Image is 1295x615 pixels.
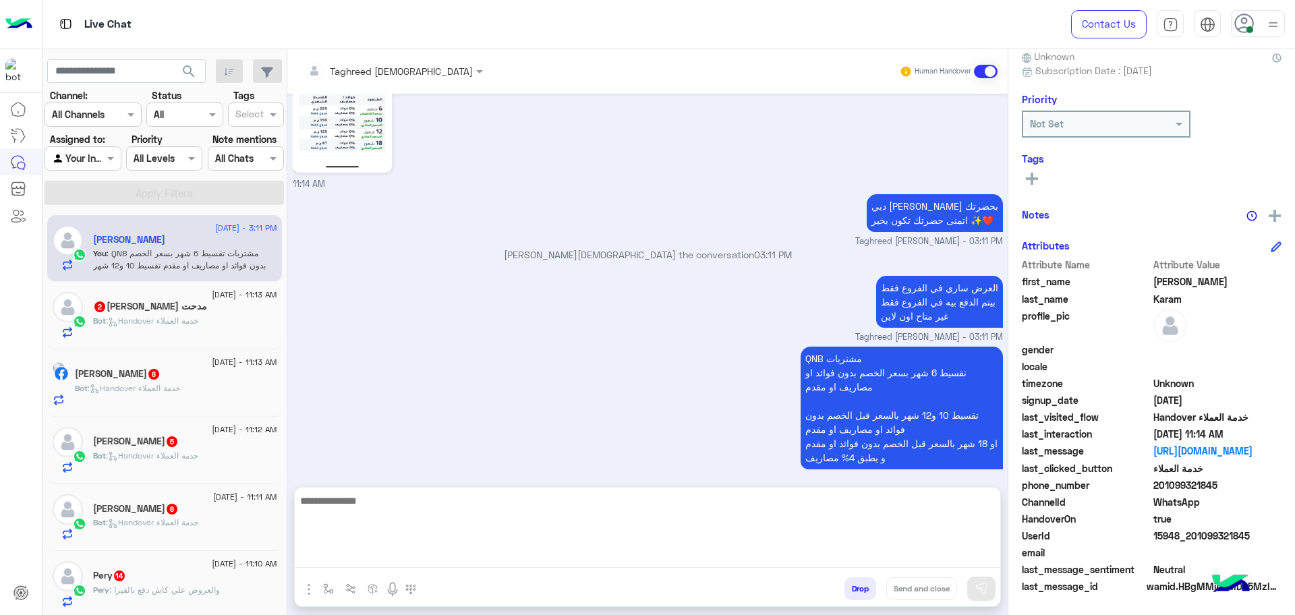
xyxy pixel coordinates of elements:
span: locale [1022,359,1151,374]
span: signup_date [1022,393,1151,407]
span: ChannelId [1022,495,1151,509]
p: 12/8/2025, 3:11 PM [801,347,1003,469]
span: true [1153,512,1282,526]
label: Note mentions [212,132,277,146]
span: You [93,248,107,258]
span: 8 [148,369,159,380]
img: send voice note [384,581,401,597]
button: search [173,59,206,88]
button: Apply Filters [45,181,284,205]
img: select flow [323,583,334,594]
label: Channel: [50,88,88,102]
h6: Tags [1022,152,1282,165]
span: last_name [1022,292,1151,306]
span: [DATE] - 11:11 AM [213,491,277,503]
p: 12/8/2025, 3:11 PM [876,276,1003,328]
span: 2 [1153,495,1282,509]
span: phone_number [1022,478,1151,492]
span: : Handover خدمة العملاء [106,450,198,461]
span: 2025-08-12T08:14:21.406Z [1153,427,1282,441]
span: profile_pic [1022,309,1151,340]
span: Bot [93,517,106,527]
span: Taghreed [PERSON_NAME] - 03:11 PM [855,473,1003,486]
button: Drop [844,577,876,600]
span: Taghreed [PERSON_NAME] - 03:11 PM [855,331,1003,344]
span: Attribute Value [1153,258,1282,272]
button: Trigger scenario [340,577,362,599]
img: Facebook [55,367,68,380]
h6: Notes [1022,208,1049,221]
span: Bot [75,383,88,393]
h6: Attributes [1022,239,1070,252]
p: 12/8/2025, 3:11 PM [867,194,1003,232]
div: Select [233,107,264,124]
button: select flow [318,577,340,599]
span: [DATE] - 11:13 AM [212,289,277,301]
img: tab [1163,17,1178,32]
span: 11:14 AM [293,179,325,189]
span: 14 [114,570,125,581]
h5: مدحت ابو حسيبه [93,301,207,312]
img: profile [1265,16,1282,33]
span: UserId [1022,529,1151,543]
img: add [1269,210,1281,222]
span: 15948_201099321845 [1153,529,1282,543]
span: : Handover خدمة العملاء [106,316,198,326]
span: 03:11 PM [754,249,792,260]
span: Handover خدمة العملاء [1153,410,1282,424]
span: email [1022,546,1151,560]
img: Trigger scenario [345,583,356,594]
img: send message [975,582,988,595]
img: WhatsApp [73,584,86,597]
img: defaultAdmin.png [53,292,83,322]
h5: Wafaa Sayed [75,368,161,380]
img: WhatsApp [73,248,86,262]
span: : Handover خدمة العملاء [88,383,180,393]
button: Send and close [886,577,957,600]
span: first_name [1022,274,1151,289]
img: tab [1200,17,1215,32]
span: last_clicked_button [1022,461,1151,475]
span: [DATE] - 11:10 AM [212,558,277,570]
span: Karam [1153,292,1282,306]
span: 2 [94,301,105,312]
span: Taghreed [PERSON_NAME] - 03:11 PM [855,235,1003,248]
h5: Ereny Samir [93,503,179,515]
span: [DATE] - 11:12 AM [212,423,277,436]
img: hulul-logo.png [1207,561,1255,608]
span: null [1153,343,1282,357]
img: WhatsApp [73,517,86,531]
h5: Pery [93,570,126,581]
span: timezone [1022,376,1151,390]
h5: Mustafa Karam [93,234,165,245]
img: defaultAdmin.png [1153,309,1187,343]
p: Live Chat [84,16,132,34]
img: notes [1246,210,1257,221]
span: null [1153,546,1282,560]
span: last_visited_flow [1022,410,1151,424]
span: HandoverOn [1022,512,1151,526]
label: Assigned to: [50,132,105,146]
span: QNB مشتريات تقسيط 6 شهر بسعر الخصم بدون فوائد او مصاريف او مقدم تقسيط 10 و12 شهر بالسعر قبل الخصم... [93,248,271,307]
span: gender [1022,343,1151,357]
span: last_interaction [1022,427,1151,441]
span: [DATE] - 11:13 AM [212,356,277,368]
img: defaultAdmin.png [53,427,83,457]
img: WhatsApp [73,315,86,328]
img: picture [53,362,65,374]
img: 1403182699927242 [5,59,30,83]
span: Attribute Name [1022,258,1151,272]
span: 2025-08-12T08:10:55.736Z [1153,393,1282,407]
img: defaultAdmin.png [53,494,83,525]
span: Bot [93,316,106,326]
span: Pery [93,585,109,595]
span: خدمة العملاء [1153,461,1282,475]
h6: Priority [1022,93,1057,105]
span: last_message [1022,444,1151,458]
span: [DATE] - 3:11 PM [215,222,277,234]
span: null [1153,359,1282,374]
label: Priority [132,132,163,146]
span: Subscription Date : [DATE] [1035,63,1152,78]
a: [URL][DOMAIN_NAME] [1153,444,1282,458]
span: 0 [1153,562,1282,577]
